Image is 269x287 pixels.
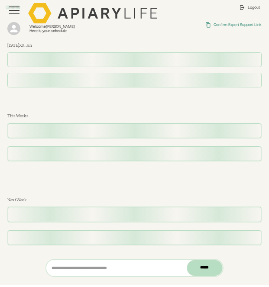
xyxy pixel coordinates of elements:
div: Welcome [29,24,145,29]
span: XX Jan [19,42,32,48]
h3: [DATE] [7,42,262,48]
a: Logout [236,1,263,14]
div: Logout [248,5,260,10]
span: [PERSON_NAME] [46,24,75,29]
div: Here is your schedule [29,29,145,33]
h3: Next Week [7,197,262,203]
h3: This Weeks [7,113,262,119]
div: Confirm Expert Support Link [214,23,262,27]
